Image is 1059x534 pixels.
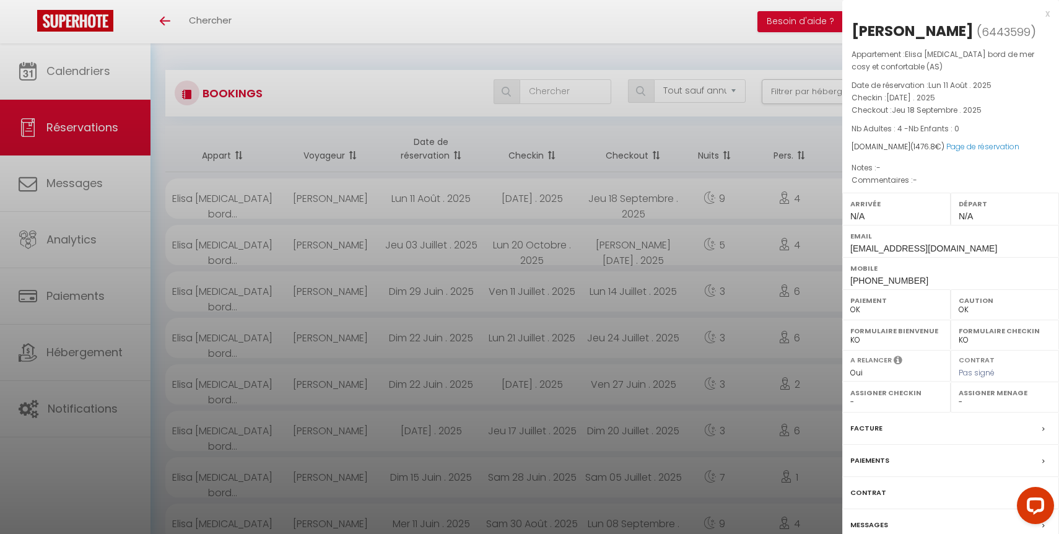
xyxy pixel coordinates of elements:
p: Checkout : [852,104,1050,116]
span: 1476.8 [913,141,935,152]
span: Nb Adultes : 4 - [852,123,959,134]
i: Sélectionner OUI si vous souhaiter envoyer les séquences de messages post-checkout [894,355,902,369]
p: Appartement : [852,48,1050,73]
div: [PERSON_NAME] [852,21,974,41]
label: Départ [959,198,1051,210]
div: x [842,6,1050,21]
label: Arrivée [850,198,943,210]
span: N/A [959,211,973,221]
iframe: LiveChat chat widget [1007,482,1059,534]
label: Assigner Checkin [850,387,943,399]
span: ( €) [910,141,944,152]
span: Jeu 18 Septembre . 2025 [892,105,982,115]
label: Assigner Menage [959,387,1051,399]
label: Mobile [850,262,1051,274]
p: Commentaires : [852,174,1050,186]
span: - [913,175,917,185]
span: Pas signé [959,367,995,378]
p: Date de réservation : [852,79,1050,92]
label: Paiements [850,454,889,467]
label: Formulaire Checkin [959,325,1051,337]
label: Formulaire Bienvenue [850,325,943,337]
label: A relancer [850,355,892,365]
span: Elisa [MEDICAL_DATA] bord de mer cosy et confortable (AS) [852,49,1034,72]
p: Checkin : [852,92,1050,104]
label: Paiement [850,294,943,307]
span: Lun 11 Août . 2025 [928,80,991,90]
label: Email [850,230,1051,242]
a: Page de réservation [946,141,1019,152]
span: 6443599 [982,24,1031,40]
span: Nb Enfants : 0 [909,123,959,134]
span: - [876,162,881,173]
label: Contrat [959,355,995,363]
span: [PHONE_NUMBER] [850,276,928,286]
label: Facture [850,422,882,435]
div: [DOMAIN_NAME] [852,141,1050,153]
label: Caution [959,294,1051,307]
p: Notes : [852,162,1050,174]
span: N/A [850,211,865,221]
span: [DATE] . 2025 [886,92,935,103]
span: [EMAIL_ADDRESS][DOMAIN_NAME] [850,243,997,253]
label: Messages [850,519,888,532]
span: ( ) [977,23,1036,40]
label: Contrat [850,486,886,499]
